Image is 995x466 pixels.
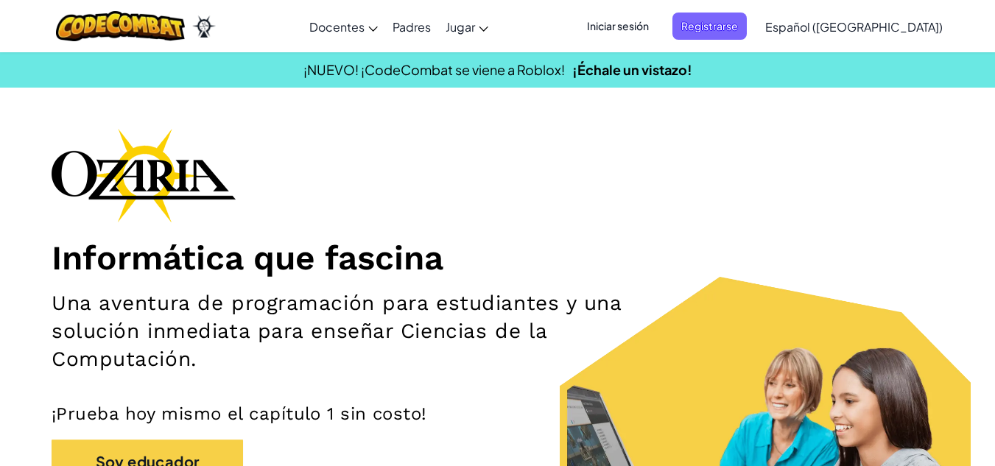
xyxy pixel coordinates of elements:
img: CodeCombat logo [56,11,185,41]
a: Jugar [438,7,496,46]
p: ¡Prueba hoy mismo el capítulo 1 sin costo! [52,403,943,425]
span: Jugar [446,19,475,35]
h2: Una aventura de programación para estudiantes y una solución inmediata para enseñar Ciencias de l... [52,289,649,373]
button: Registrarse [672,13,747,40]
img: Ozaria branding logo [52,128,236,222]
a: ¡Échale un vistazo! [572,61,692,78]
h1: Informática que fascina [52,237,943,278]
a: Padres [385,7,438,46]
span: Docentes [309,19,365,35]
button: Iniciar sesión [578,13,658,40]
span: ¡NUEVO! ¡CodeCombat se viene a Roblox! [303,61,565,78]
span: Español ([GEOGRAPHIC_DATA]) [765,19,943,35]
a: Docentes [302,7,385,46]
img: Ozaria [192,15,216,38]
a: Español ([GEOGRAPHIC_DATA]) [758,7,950,46]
